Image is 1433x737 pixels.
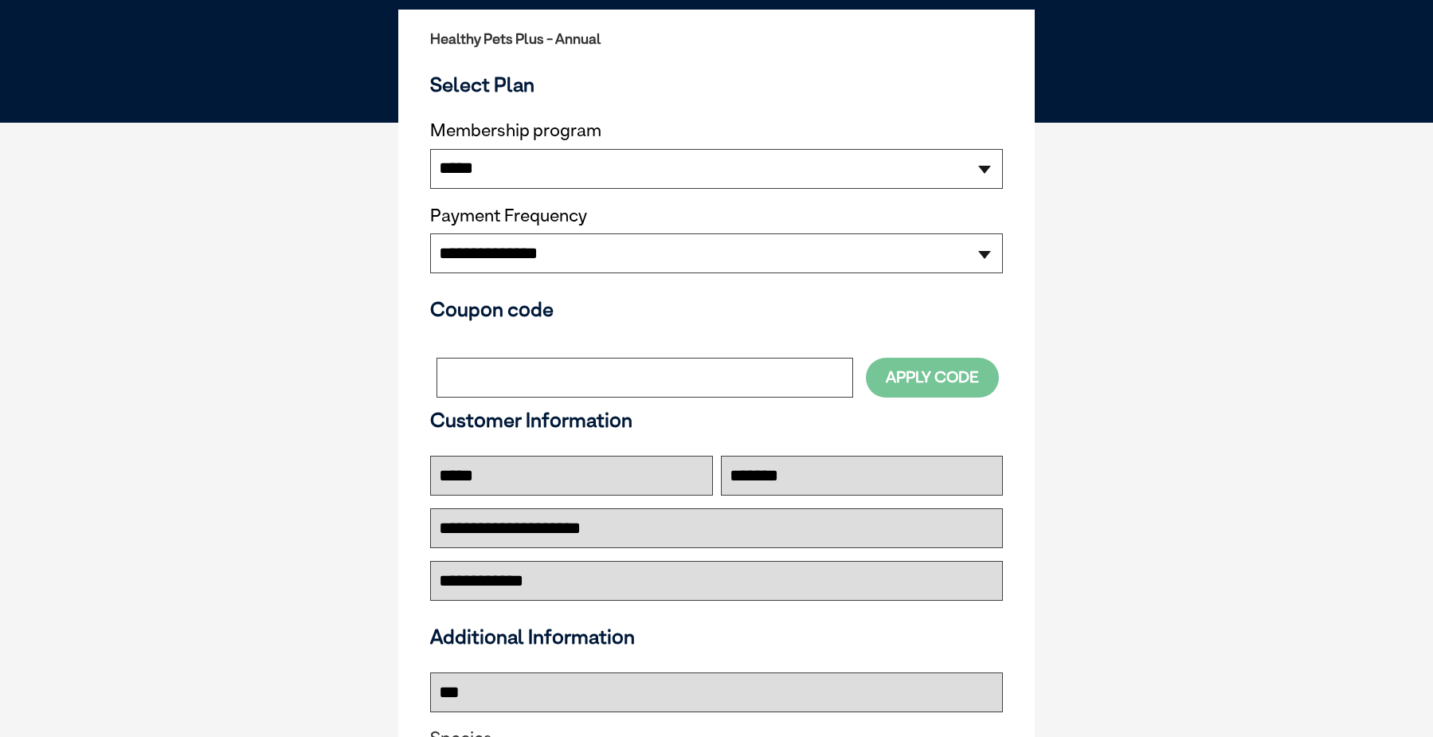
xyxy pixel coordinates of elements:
h3: Select Plan [430,73,1003,96]
label: Membership program [430,120,1003,141]
h3: Coupon code [430,297,1003,321]
button: Apply Code [866,358,999,397]
label: Payment Frequency [430,206,587,226]
h3: Additional Information [424,625,1009,649]
h3: Customer Information [430,408,1003,432]
h2: Healthy Pets Plus - Annual [430,31,1003,47]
